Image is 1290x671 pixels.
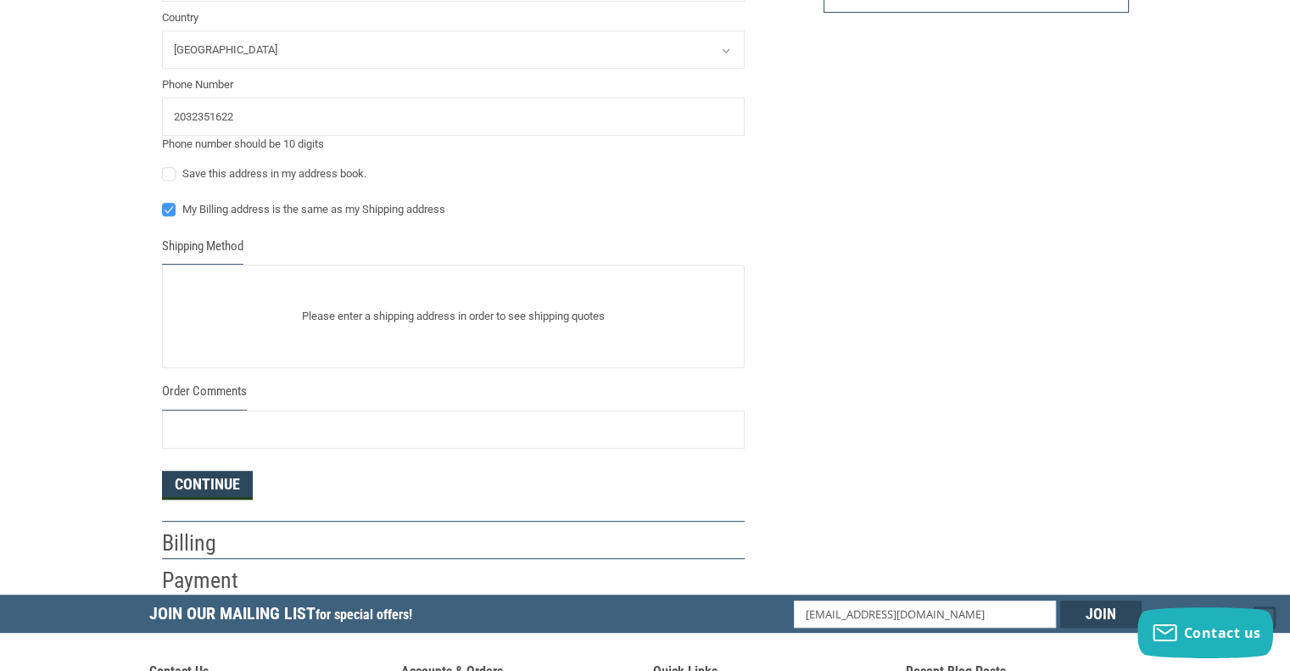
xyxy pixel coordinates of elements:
[149,595,421,638] h5: Join Our Mailing List
[162,382,247,410] legend: Order Comments
[162,167,745,181] label: Save this address in my address book.
[1137,607,1273,658] button: Contact us
[162,136,745,153] div: Phone number should be 10 digits
[162,76,745,93] label: Phone Number
[794,601,1056,628] input: Email
[1184,623,1261,642] span: Contact us
[162,567,261,595] h2: Payment
[1060,601,1142,628] input: Join
[163,300,744,333] p: Please enter a shipping address in order to see shipping quotes
[162,203,745,216] label: My Billing address is the same as my Shipping address
[162,471,253,500] button: Continue
[162,237,243,265] legend: Shipping Method
[162,529,261,557] h2: Billing
[162,9,745,26] label: Country
[316,607,412,623] span: for special offers!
